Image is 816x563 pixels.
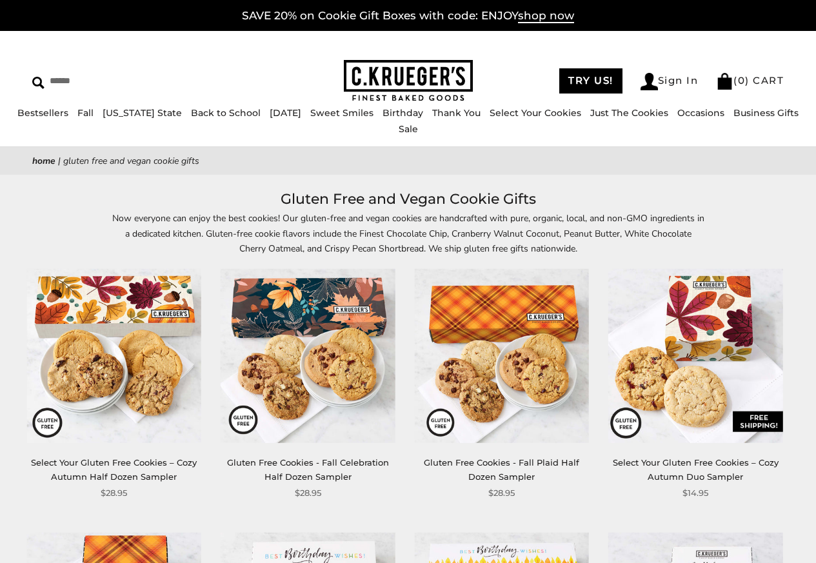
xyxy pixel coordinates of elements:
[432,107,481,119] a: Thank You
[191,107,261,119] a: Back to School
[399,123,418,135] a: Sale
[101,486,127,500] span: $28.95
[716,73,733,90] img: Bag
[32,71,204,91] input: Search
[103,107,182,119] a: [US_STATE] State
[58,155,61,167] span: |
[295,486,321,500] span: $28.95
[490,107,581,119] a: Select Your Cookies
[559,68,622,94] a: TRY US!
[32,155,55,167] a: Home
[77,107,94,119] a: Fall
[677,107,724,119] a: Occasions
[518,9,574,23] span: shop now
[383,107,423,119] a: Birthday
[716,74,784,86] a: (0) CART
[112,211,705,255] p: Now everyone can enjoy the best cookies! Our gluten-free and vegan cookies are handcrafted with p...
[733,107,799,119] a: Business Gifts
[682,486,708,500] span: $14.95
[641,73,699,90] a: Sign In
[415,269,589,443] img: Gluten Free Cookies - Fall Plaid Half Dozen Sampler
[31,457,197,481] a: Select Your Gluten Free Cookies – Cozy Autumn Half Dozen Sampler
[310,107,373,119] a: Sweet Smiles
[270,107,301,119] a: [DATE]
[221,269,395,443] img: Gluten Free Cookies - Fall Celebration Half Dozen Sampler
[27,269,201,443] img: Select Your Gluten Free Cookies – Cozy Autumn Half Dozen Sampler
[52,188,764,211] h1: Gluten Free and Vegan Cookie Gifts
[32,153,784,168] nav: breadcrumbs
[608,269,782,443] img: Select Your Gluten Free Cookies – Cozy Autumn Duo Sampler
[641,73,658,90] img: Account
[424,457,579,481] a: Gluten Free Cookies - Fall Plaid Half Dozen Sampler
[590,107,668,119] a: Just The Cookies
[63,155,199,167] span: Gluten Free and Vegan Cookie Gifts
[242,9,574,23] a: SAVE 20% on Cookie Gift Boxes with code: ENJOYshop now
[738,74,746,86] span: 0
[17,107,68,119] a: Bestsellers
[227,457,389,481] a: Gluten Free Cookies - Fall Celebration Half Dozen Sampler
[344,60,473,102] img: C.KRUEGER'S
[613,457,779,481] a: Select Your Gluten Free Cookies – Cozy Autumn Duo Sampler
[32,77,45,89] img: Search
[488,486,515,500] span: $28.95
